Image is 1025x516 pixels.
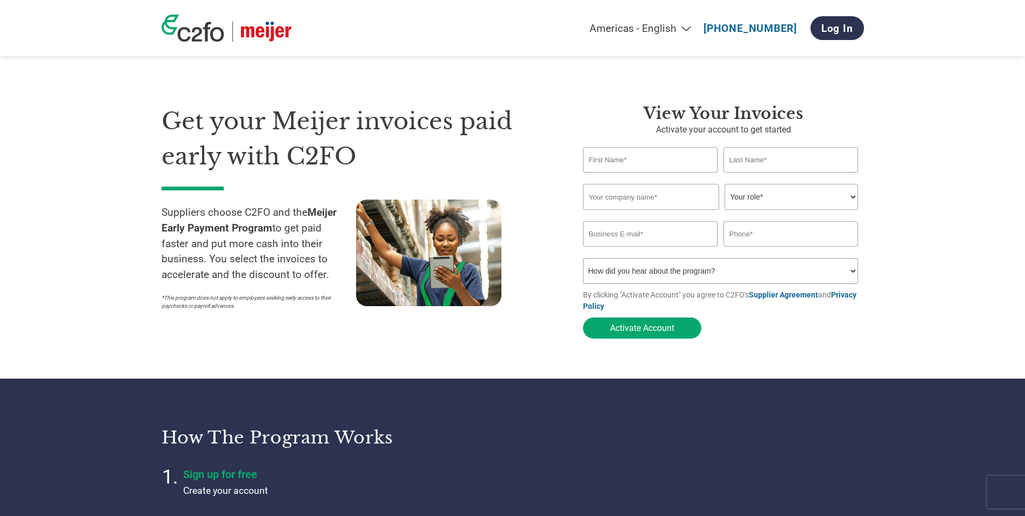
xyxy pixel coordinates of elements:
[583,184,719,210] input: Your company name*
[583,174,718,180] div: Invalid first name or first name is too long
[810,16,864,40] a: Log In
[162,104,551,174] h1: Get your Meijer invoices paid early with C2FO
[725,184,858,210] select: Title/Role
[583,211,859,217] div: Invalid company name or company name is too long
[723,174,859,180] div: Invalid last name or last name is too long
[583,104,864,123] h3: View Your Invoices
[749,290,818,299] a: Supplier Agreement
[583,147,718,173] input: First Name*
[704,22,797,35] a: [PHONE_NUMBER]
[583,123,864,136] p: Activate your account to get started
[183,468,453,481] h4: Sign up for free
[723,147,859,173] input: Last Name*
[583,290,856,310] a: Privacy Policy
[583,317,701,339] button: Activate Account
[162,206,337,234] strong: Meijer Early Payment Program
[162,205,356,283] p: Suppliers choose C2FO and the to get paid faster and put more cash into their business. You selec...
[162,294,345,310] p: *This program does not apply to employees seeking early access to their paychecks or payroll adva...
[583,221,718,247] input: Invalid Email format
[162,15,224,42] img: c2fo logo
[241,22,291,42] img: Meijer
[723,221,859,247] input: Phone*
[583,289,864,312] p: By clicking "Activate Account" you agree to C2FO's and
[583,248,718,254] div: Inavlid Email Address
[162,427,499,448] h3: How the program works
[723,248,859,254] div: Inavlid Phone Number
[356,200,501,306] img: supply chain worker
[183,484,453,498] p: Create your account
